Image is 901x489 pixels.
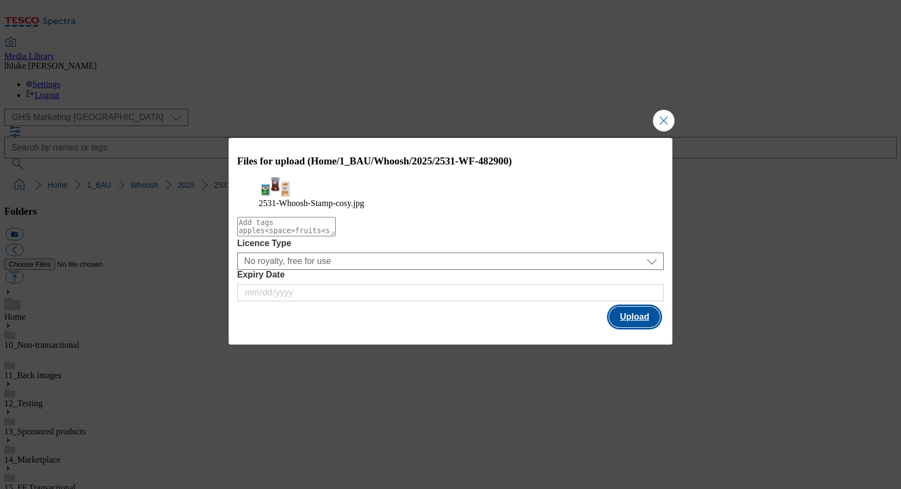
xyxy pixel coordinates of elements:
[237,239,664,248] label: Licence Type
[259,199,643,208] figcaption: 2531-Whoosh-Stamp-cosy.jpg
[229,138,673,344] div: Modal
[653,110,675,131] button: Close Modal
[237,270,664,280] label: Expiry Date
[609,307,660,327] button: Upload
[237,155,664,167] h3: Files for upload (Home/1_BAU/Whoosh/2025/2531-WF-482900)
[259,177,291,196] img: preview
